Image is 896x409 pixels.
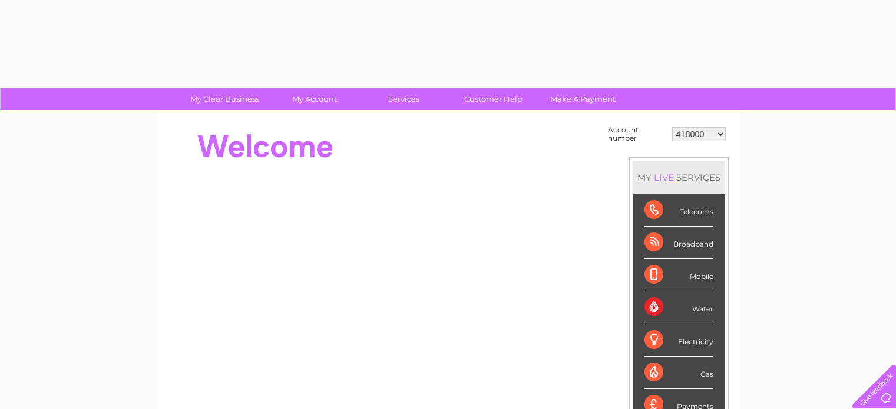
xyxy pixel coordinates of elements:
a: Services [355,88,452,110]
a: My Account [266,88,363,110]
div: Water [644,291,713,324]
div: Gas [644,357,713,389]
div: Telecoms [644,194,713,227]
div: Mobile [644,259,713,291]
div: Broadband [644,227,713,259]
a: Customer Help [445,88,542,110]
td: Account number [605,123,669,145]
div: MY SERVICES [633,161,725,194]
div: LIVE [652,172,676,183]
a: My Clear Business [176,88,273,110]
a: Make A Payment [534,88,632,110]
div: Electricity [644,324,713,357]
